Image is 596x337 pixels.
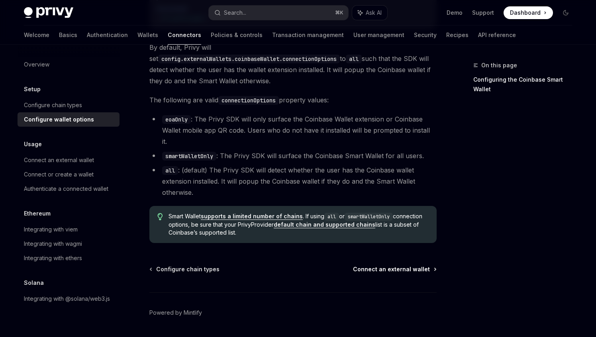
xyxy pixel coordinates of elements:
span: Ask AI [366,9,382,17]
a: Basics [59,25,77,45]
a: Dashboard [504,6,553,19]
img: dark logo [24,7,73,18]
div: Integrating with wagmi [24,239,82,249]
svg: Tip [157,213,163,220]
a: Configure chain types [150,265,220,273]
a: Configuring the Coinbase Smart Wallet [473,73,578,96]
code: connectionOptions [218,96,279,105]
button: Ask AI [352,6,387,20]
code: config.externalWallets.coinbaseWallet.connectionOptions [158,55,340,63]
a: default chain and supported chains [274,221,375,228]
code: all [324,213,339,221]
a: Connectors [168,25,201,45]
code: smartWalletOnly [162,152,216,161]
code: eoaOnly [162,115,191,124]
a: Connect or create a wallet [18,167,120,182]
a: User management [353,25,404,45]
div: Connect an external wallet [24,155,94,165]
a: Transaction management [272,25,344,45]
a: Connect an external wallet [18,153,120,167]
a: Integrating with ethers [18,251,120,265]
span: By default, Privy will set to such that the SDK will detect whether the user has the wallet exten... [149,42,437,86]
span: ⌘ K [335,10,343,16]
a: Authentication [87,25,128,45]
span: Configure chain types [156,265,220,273]
div: Overview [24,60,49,69]
code: all [346,55,362,63]
a: Integrating with wagmi [18,237,120,251]
h5: Usage [24,139,42,149]
span: Dashboard [510,9,541,17]
a: Demo [447,9,463,17]
button: Toggle dark mode [559,6,572,19]
li: : The Privy SDK will only surface the Coinbase Wallet extension or Coinbase Wallet mobile app QR ... [149,114,437,147]
a: Wallets [137,25,158,45]
a: Powered by Mintlify [149,309,202,317]
h5: Setup [24,84,41,94]
div: Connect or create a wallet [24,170,94,179]
h5: Solana [24,278,44,288]
div: Configure wallet options [24,115,94,124]
span: Connect an external wallet [353,265,430,273]
a: Overview [18,57,120,72]
a: Support [472,9,494,17]
button: Search...⌘K [209,6,348,20]
a: Integrating with viem [18,222,120,237]
a: Connect an external wallet [353,265,436,273]
div: Search... [224,8,246,18]
li: : The Privy SDK will surface the Coinbase Smart Wallet for all users. [149,150,437,161]
span: The following are valid property values: [149,94,437,106]
code: smartWalletOnly [345,213,393,221]
h5: Ethereum [24,209,51,218]
a: API reference [478,25,516,45]
div: Integrating with viem [24,225,78,234]
a: Security [414,25,437,45]
code: all [162,166,178,175]
div: Integrating with @solana/web3.js [24,294,110,304]
a: Configure wallet options [18,112,120,127]
div: Integrating with ethers [24,253,82,263]
a: Configure chain types [18,98,120,112]
a: Welcome [24,25,49,45]
a: supports a limited number of chains [201,213,303,220]
span: On this page [481,61,517,70]
div: Configure chain types [24,100,82,110]
div: Authenticate a connected wallet [24,184,108,194]
a: Recipes [446,25,469,45]
li: : (default) The Privy SDK will detect whether the user has the Coinbase wallet extension installe... [149,165,437,198]
span: Smart Wallet . If using or connection options, be sure that your PrivyProvider list is a subset o... [169,212,429,237]
a: Authenticate a connected wallet [18,182,120,196]
a: Policies & controls [211,25,263,45]
a: Integrating with @solana/web3.js [18,292,120,306]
